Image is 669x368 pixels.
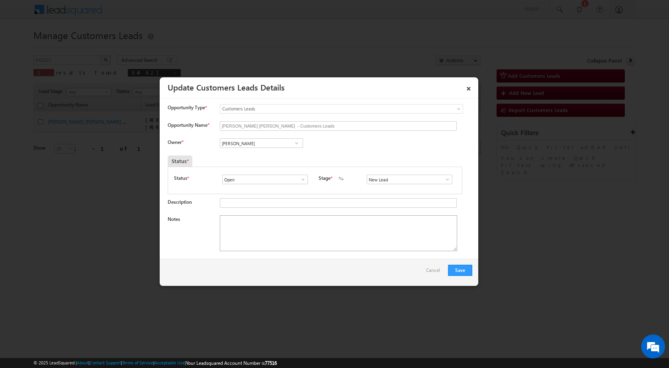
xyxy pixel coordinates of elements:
[291,139,301,147] a: Show All Items
[168,104,205,111] span: Opportunity Type
[155,360,185,365] a: Acceptable Use
[14,42,33,52] img: d_60004797649_company_0_60004797649
[108,246,145,256] em: Start Chat
[222,175,308,184] input: Type to Search
[131,4,150,23] div: Minimize live chat window
[90,360,121,365] a: Contact Support
[41,42,134,52] div: Chat with us now
[168,81,285,92] a: Update Customers Leads Details
[319,175,331,182] label: Stage
[33,359,277,367] span: © 2025 LeadSquared | | | | |
[174,175,187,182] label: Status
[168,155,192,167] div: Status
[220,104,463,114] a: Customers Leads
[426,265,444,280] a: Cancel
[220,138,303,148] input: Type to Search
[168,199,192,205] label: Description
[296,175,306,183] a: Show All Items
[168,216,180,222] label: Notes
[448,265,472,276] button: Save
[367,175,452,184] input: Type to Search
[168,122,209,128] label: Opportunity Name
[440,175,450,183] a: Show All Items
[77,360,88,365] a: About
[10,74,145,239] textarea: Type your message and hit 'Enter'
[122,360,153,365] a: Terms of Service
[186,360,277,366] span: Your Leadsquared Account Number is
[220,105,430,112] span: Customers Leads
[265,360,277,366] span: 77516
[462,80,475,94] a: ×
[168,139,183,145] label: Owner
